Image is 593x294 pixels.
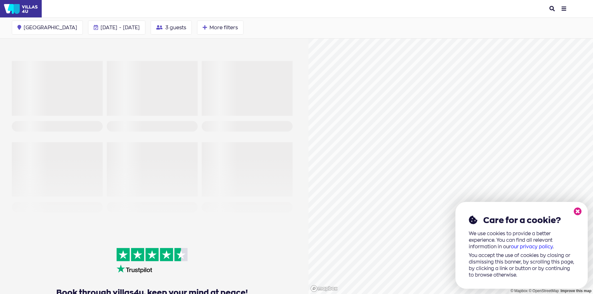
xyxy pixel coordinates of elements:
[165,25,186,30] span: 3 guests
[24,25,77,30] span: [GEOGRAPHIC_DATA]
[119,25,121,30] span: -
[310,285,338,292] a: Mapbox logo
[151,21,191,35] button: 3 guests
[469,231,575,250] p: We use cookies to provide a better experience. You can find all relevant information in our .
[88,21,145,35] button: [DATE] - [DATE]
[469,252,575,278] p: You accept the use of cookies by closing or dismissing this banner, by scrolling this page, by cl...
[209,25,238,30] span: More filters
[511,244,553,250] a: our privacy policy
[101,24,117,30] span: [DATE]
[529,289,559,293] a: OpenStreetMap
[123,24,140,30] span: [DATE]
[561,289,591,293] a: Map feedback
[469,215,575,225] h2: Care for a cookie?
[112,241,192,279] img: Villas4u is rated Excellent on trustpilot
[511,289,528,293] a: Mapbox
[197,21,243,35] button: More filters
[12,21,83,35] button: [GEOGRAPHIC_DATA]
